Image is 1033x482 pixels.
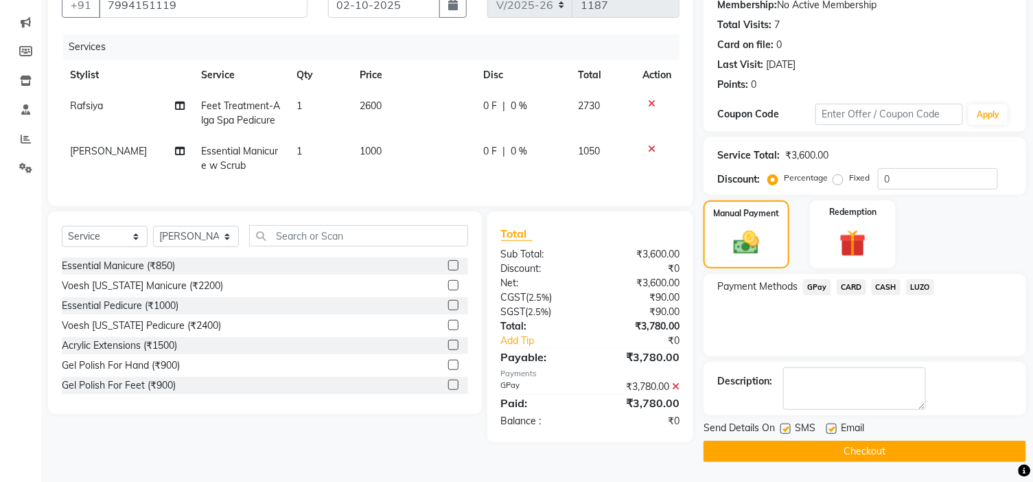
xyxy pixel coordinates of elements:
[607,334,690,348] div: ₹0
[717,78,748,92] div: Points:
[717,279,798,294] span: Payment Methods
[578,145,600,157] span: 1050
[906,279,934,295] span: LUZO
[501,227,533,241] span: Total
[491,380,590,394] div: GPay
[785,148,828,163] div: ₹3,600.00
[590,380,690,394] div: ₹3,780.00
[717,107,815,122] div: Coupon Code
[511,99,527,113] span: 0 %
[795,421,815,438] span: SMS
[590,395,690,411] div: ₹3,780.00
[803,279,831,295] span: GPay
[288,60,352,91] th: Qty
[717,374,772,389] div: Description:
[249,225,468,246] input: Search or Scan
[837,279,866,295] span: CARD
[590,319,690,334] div: ₹3,780.00
[483,144,497,159] span: 0 F
[501,306,526,318] span: SGST
[491,414,590,428] div: Balance :
[491,349,590,365] div: Payable:
[201,145,278,172] span: Essential Manicure w Scrub
[62,60,193,91] th: Stylist
[62,378,176,393] div: Gel Polish For Feet (₹900)
[501,291,526,303] span: CGST
[717,18,771,32] div: Total Visits:
[62,259,175,273] div: Essential Manicure (₹850)
[491,395,590,411] div: Paid:
[717,148,780,163] div: Service Total:
[815,104,963,125] input: Enter Offer / Coupon Code
[491,290,590,305] div: ( )
[751,78,756,92] div: 0
[70,145,147,157] span: [PERSON_NAME]
[502,99,505,113] span: |
[491,247,590,262] div: Sub Total:
[352,60,476,91] th: Price
[849,172,870,184] label: Fixed
[590,349,690,365] div: ₹3,780.00
[529,306,549,317] span: 2.5%
[590,290,690,305] div: ₹90.00
[360,145,382,157] span: 1000
[590,305,690,319] div: ₹90.00
[776,38,782,52] div: 0
[829,206,877,218] label: Redemption
[62,319,221,333] div: Voesh [US_STATE] Pedicure (₹2400)
[578,100,600,112] span: 2730
[766,58,796,72] div: [DATE]
[491,305,590,319] div: ( )
[201,100,280,126] span: Feet Treatment-Alga Spa Pedicure
[491,262,590,276] div: Discount:
[717,58,763,72] div: Last Visit:
[62,358,180,373] div: Gel Polish For Hand (₹900)
[784,172,828,184] label: Percentage
[704,441,1026,462] button: Checkout
[483,99,497,113] span: 0 F
[570,60,634,91] th: Total
[726,228,767,257] img: _cash.svg
[502,144,505,159] span: |
[717,38,774,52] div: Card on file:
[360,100,382,112] span: 2600
[774,18,780,32] div: 7
[590,276,690,290] div: ₹3,600.00
[491,319,590,334] div: Total:
[491,334,607,348] a: Add Tip
[501,368,680,380] div: Payments
[70,100,103,112] span: Rafsiya
[297,145,302,157] span: 1
[831,227,875,260] img: _gift.svg
[193,60,288,91] th: Service
[717,172,760,187] div: Discount:
[63,34,690,60] div: Services
[62,299,178,313] div: Essential Pedicure (₹1000)
[475,60,570,91] th: Disc
[872,279,901,295] span: CASH
[511,144,527,159] span: 0 %
[841,421,864,438] span: Email
[590,414,690,428] div: ₹0
[590,262,690,276] div: ₹0
[590,247,690,262] div: ₹3,600.00
[968,104,1008,125] button: Apply
[704,421,775,438] span: Send Details On
[634,60,680,91] th: Action
[297,100,302,112] span: 1
[62,338,177,353] div: Acrylic Extensions (₹1500)
[491,276,590,290] div: Net:
[714,207,780,220] label: Manual Payment
[62,279,223,293] div: Voesh [US_STATE] Manicure (₹2200)
[529,292,550,303] span: 2.5%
